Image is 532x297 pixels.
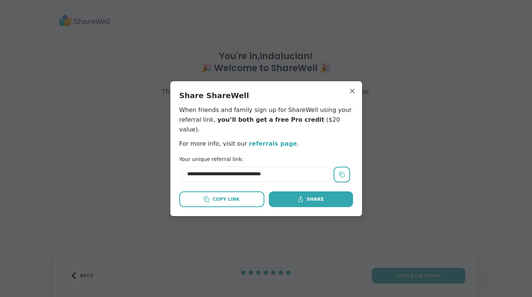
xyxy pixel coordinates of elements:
[179,191,264,207] button: Copy Link
[249,140,297,147] a: referrals page
[179,156,244,162] label: Your unique referral link:
[269,191,353,207] button: Share
[179,90,353,101] h2: Share ShareWell
[298,196,323,203] div: Share
[204,196,240,203] div: Copy Link
[218,116,325,123] span: you’ll both get a free Pro credit
[179,105,353,134] p: When friends and family sign up for ShareWell using your referral link, ($20 value).
[179,139,353,149] p: For more info, visit our .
